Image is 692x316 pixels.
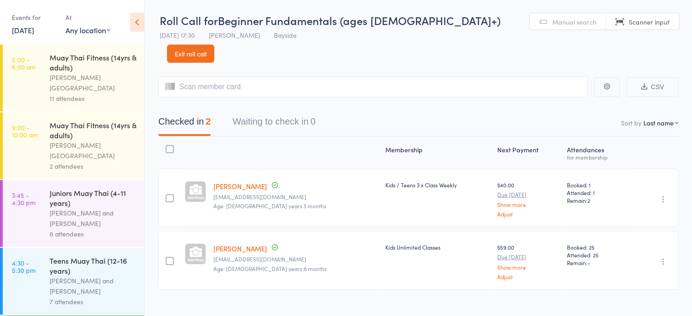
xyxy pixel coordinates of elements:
[587,259,590,266] span: -
[50,296,136,307] div: 7 attendees
[213,265,327,272] span: Age: [DEMOGRAPHIC_DATA] years 8 months
[381,140,493,165] div: Membership
[12,124,38,138] time: 9:00 - 10:00 am
[566,189,627,196] span: Attended: 1
[50,188,136,208] div: Juniors Muay Thai (4-11 years)
[497,254,559,260] small: Due [DATE]
[494,140,563,165] div: Next Payment
[50,52,136,72] div: Muay Thai Fitness (14yrs & adults)
[385,243,490,251] div: Kids Unlimited Classes
[50,229,136,239] div: 8 attendees
[50,276,136,296] div: [PERSON_NAME] and [PERSON_NAME]
[497,191,559,198] small: Due [DATE]
[50,161,136,171] div: 2 attendees
[3,112,144,179] a: 9:00 -10:00 amMuay Thai Fitness (14yrs & adults)[PERSON_NAME][GEOGRAPHIC_DATA]2 attendees
[563,140,631,165] div: Atten­dances
[566,243,627,251] span: Booked: 25
[274,30,297,40] span: Bayside
[158,112,211,136] button: Checked in2
[213,202,326,210] span: Age: [DEMOGRAPHIC_DATA] years 3 months
[587,196,590,204] span: 2
[629,17,670,26] span: Scanner input
[50,72,136,93] div: [PERSON_NAME][GEOGRAPHIC_DATA]
[552,17,596,26] span: Manual search
[160,30,195,40] span: [DATE] 17:30
[158,76,587,97] input: Scan member card
[497,211,559,217] a: Adjust
[50,93,136,104] div: 11 attendees
[12,56,35,70] time: 5:00 - 6:00 am
[566,259,627,266] span: Remain:
[497,274,559,280] a: Adjust
[66,10,111,25] div: At
[213,244,267,253] a: [PERSON_NAME]
[566,181,627,189] span: Booked: 1
[12,25,34,35] a: [DATE]
[12,191,35,206] time: 3:45 - 4:30 pm
[50,140,136,161] div: [PERSON_NAME][GEOGRAPHIC_DATA]
[643,118,674,127] div: Last name
[385,181,490,189] div: Kids / Teens 3 x Class Weekly
[3,45,144,111] a: 5:00 -6:00 amMuay Thai Fitness (14yrs & adults)[PERSON_NAME][GEOGRAPHIC_DATA]11 attendees
[626,77,678,97] button: CSV
[232,112,315,136] button: Waiting to check in0
[3,248,144,315] a: 4:30 -5:30 pmTeens Muay Thai (12-16 years)[PERSON_NAME] and [PERSON_NAME]7 attendees
[160,13,218,28] span: Roll Call for
[497,264,559,270] a: Show more
[213,181,267,191] a: [PERSON_NAME]
[66,25,111,35] div: Any location
[12,259,35,274] time: 4:30 - 5:30 pm
[566,154,627,160] div: for membership
[209,30,260,40] span: [PERSON_NAME]
[167,45,214,63] a: Exit roll call
[206,116,211,126] div: 2
[497,243,559,279] div: $59.00
[3,180,144,247] a: 3:45 -4:30 pmJuniors Muay Thai (4-11 years)[PERSON_NAME] and [PERSON_NAME]8 attendees
[213,194,378,200] small: heidilearmount@yahoo.com.au
[50,208,136,229] div: [PERSON_NAME] and [PERSON_NAME]
[50,120,136,140] div: Muay Thai Fitness (14yrs & adults)
[497,181,559,217] div: $40.00
[621,118,641,127] label: Sort by
[218,13,500,28] span: Beginner Fundamentals (ages [DEMOGRAPHIC_DATA]+)
[50,256,136,276] div: Teens Muay Thai (12-16 years)
[497,201,559,207] a: Show more
[12,10,56,25] div: Events for
[566,196,627,204] span: Remain:
[566,251,627,259] span: Attended: 25
[310,116,315,126] div: 0
[213,256,378,262] small: nmedwedew@hotmail.com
